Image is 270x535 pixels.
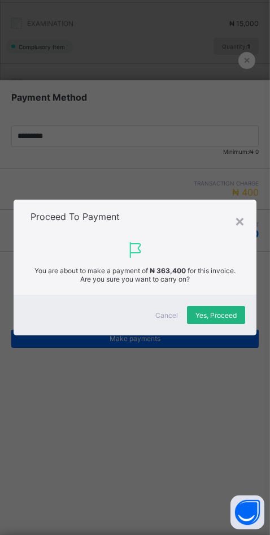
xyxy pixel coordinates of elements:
[195,311,237,320] span: Yes, Proceed
[31,266,239,283] span: You are about to make a payment of for this invoice. Are you sure you want to carry on?
[150,266,186,275] span: ₦ 363,400
[230,495,264,529] button: Open asap
[31,211,120,222] span: Proceed To Payment
[234,211,245,230] div: ×
[155,311,178,320] span: Cancel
